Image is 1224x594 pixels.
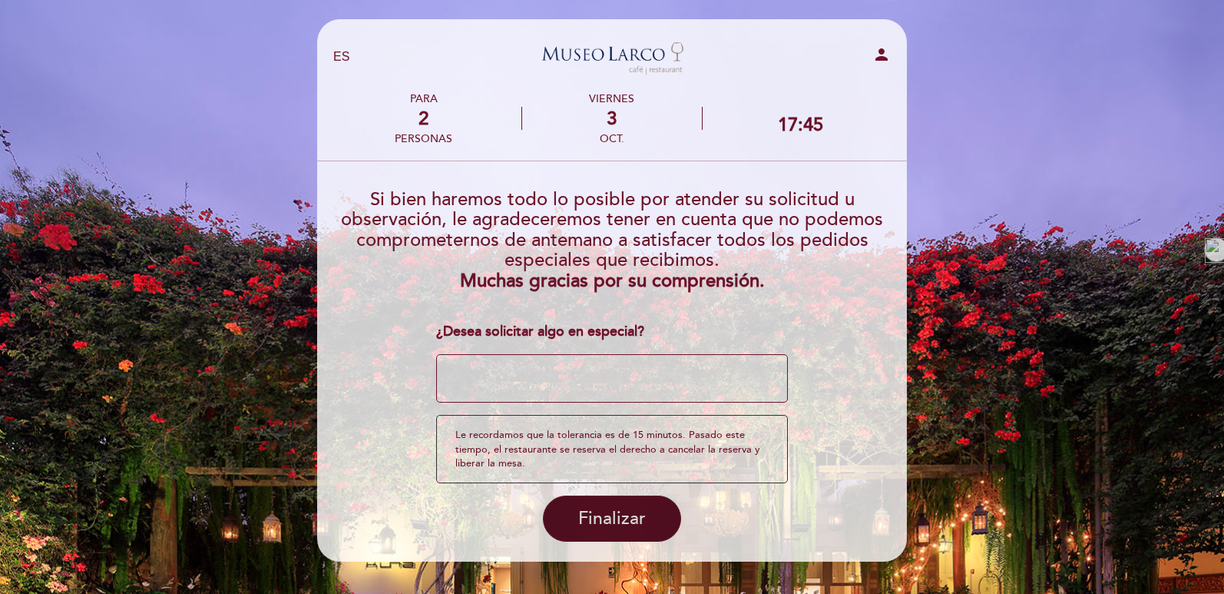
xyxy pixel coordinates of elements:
[395,108,452,130] div: 2
[436,415,789,483] div: Le recordamos que la tolerancia es de 15 minutos. Pasado este tiempo, el restaurante se reserva e...
[578,508,646,529] span: Finalizar
[395,92,452,105] div: PARA
[872,45,891,69] button: person
[436,322,789,342] div: ¿Desea solicitar algo en especial?
[460,270,765,292] b: Muchas gracias por su comprensión.
[872,45,891,64] i: person
[778,114,823,136] div: 17:45
[522,132,701,145] div: oct.
[522,108,701,130] div: 3
[395,132,452,145] div: personas
[516,36,708,78] a: Museo [PERSON_NAME][GEOGRAPHIC_DATA] - Restaurant
[522,92,701,105] div: viernes
[341,188,883,271] span: Si bien haremos todo lo posible por atender su solicitud u observación, le agradeceremos tener en...
[543,496,681,542] button: Finalizar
